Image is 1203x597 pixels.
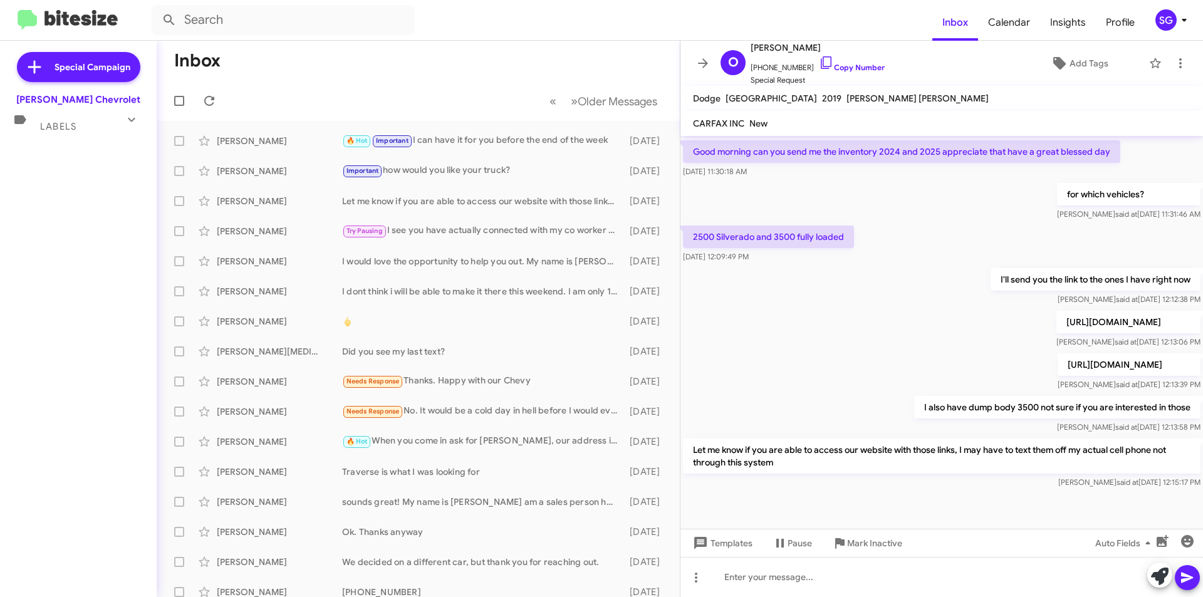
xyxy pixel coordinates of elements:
[728,53,739,73] span: O
[346,137,368,145] span: 🔥 Hot
[217,405,342,418] div: [PERSON_NAME]
[1096,4,1145,41] span: Profile
[217,345,342,358] div: [PERSON_NAME][MEDICAL_DATA]
[217,225,342,237] div: [PERSON_NAME]
[693,118,744,129] span: CARFAX INC
[342,404,623,418] div: No. It would be a cold day in hell before I would ever do business with you guys again
[623,255,670,267] div: [DATE]
[623,526,670,538] div: [DATE]
[1057,422,1200,432] span: [PERSON_NAME] [DATE] 12:13:58 PM
[342,133,623,148] div: I can have it for you before the end of the week
[342,496,623,508] div: sounds great! My name is [PERSON_NAME] am a sales person here at the dealership. My phone number ...
[623,195,670,207] div: [DATE]
[342,255,623,267] div: I would love the opportunity to help you out. My name is [PERSON_NAME] am part of the sales team ...
[623,556,670,568] div: [DATE]
[346,407,400,415] span: Needs Response
[1070,52,1108,75] span: Add Tags
[914,396,1200,418] p: I also have dump body 3500 not sure if you are interested in those
[693,93,721,104] span: Dodge
[1057,209,1200,219] span: [PERSON_NAME] [DATE] 11:31:46 AM
[819,63,885,72] a: Copy Number
[1040,4,1096,41] span: Insights
[1116,380,1138,389] span: said at
[1115,422,1137,432] span: said at
[342,224,623,238] div: I see you have actually connected with my co worker [PERSON_NAME], She will be able to help you o...
[623,375,670,388] div: [DATE]
[1095,532,1155,554] span: Auto Fields
[342,526,623,538] div: Ok. Thanks anyway
[978,4,1040,41] a: Calendar
[623,135,670,147] div: [DATE]
[16,93,140,106] div: [PERSON_NAME] Chevrolet
[217,135,342,147] div: [PERSON_NAME]
[1085,532,1165,554] button: Auto Fields
[1116,294,1138,304] span: said at
[623,285,670,298] div: [DATE]
[342,374,623,388] div: Thanks. Happy with our Chevy
[217,556,342,568] div: [PERSON_NAME]
[847,532,902,554] span: Mark Inactive
[342,285,623,298] div: I dont think i will be able to make it there this weekend. I am only 1 year into my lease so I ma...
[1057,183,1200,205] p: for which vehicles?
[932,4,978,41] span: Inbox
[217,255,342,267] div: [PERSON_NAME]
[346,167,379,175] span: Important
[578,95,657,108] span: Older Messages
[174,51,221,71] h1: Inbox
[342,345,623,358] div: Did you see my last text?
[217,496,342,508] div: [PERSON_NAME]
[1014,52,1143,75] button: Add Tags
[751,55,885,74] span: [PHONE_NUMBER]
[846,93,989,104] span: [PERSON_NAME] [PERSON_NAME]
[683,167,747,176] span: [DATE] 11:30:18 AM
[55,61,130,73] span: Special Campaign
[217,165,342,177] div: [PERSON_NAME]
[788,532,812,554] span: Pause
[683,439,1200,474] p: Let me know if you are able to access our website with those links, I may have to text them off m...
[40,121,76,132] span: Labels
[680,532,763,554] button: Templates
[623,165,670,177] div: [DATE]
[346,377,400,385] span: Needs Response
[571,93,578,109] span: »
[217,315,342,328] div: [PERSON_NAME]
[342,315,623,328] div: 🖕
[1117,477,1138,487] span: said at
[342,434,623,449] div: When you come in ask for [PERSON_NAME], our address is [STREET_ADDRESS]
[1155,9,1177,31] div: SG
[822,532,912,554] button: Mark Inactive
[549,93,556,109] span: «
[623,465,670,478] div: [DATE]
[1058,353,1200,376] p: [URL][DOMAIN_NAME]
[217,375,342,388] div: [PERSON_NAME]
[346,437,368,445] span: 🔥 Hot
[1115,337,1137,346] span: said at
[217,465,342,478] div: [PERSON_NAME]
[1056,337,1200,346] span: [PERSON_NAME] [DATE] 12:13:06 PM
[683,140,1120,163] p: Good morning can you send me the inventory 2024 and 2025 appreciate that have a great blessed day
[1058,380,1200,389] span: [PERSON_NAME] [DATE] 12:13:39 PM
[623,315,670,328] div: [DATE]
[342,556,623,568] div: We decided on a different car, but thank you for reaching out.
[542,88,564,114] button: Previous
[563,88,665,114] button: Next
[1056,311,1200,333] p: [URL][DOMAIN_NAME]
[342,164,623,178] div: how would you like your truck?
[690,532,753,554] span: Templates
[991,268,1200,291] p: I'll send you the link to the ones I have right now
[763,532,822,554] button: Pause
[623,405,670,418] div: [DATE]
[683,252,749,261] span: [DATE] 12:09:49 PM
[152,5,415,35] input: Search
[751,74,885,86] span: Special Request
[543,88,665,114] nav: Page navigation example
[623,345,670,358] div: [DATE]
[1145,9,1189,31] button: SG
[342,195,623,207] div: Let me know if you are able to access our website with those links, I may have to text them off m...
[1115,209,1137,219] span: said at
[726,93,817,104] span: [GEOGRAPHIC_DATA]
[217,285,342,298] div: [PERSON_NAME]
[749,118,768,129] span: New
[623,435,670,448] div: [DATE]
